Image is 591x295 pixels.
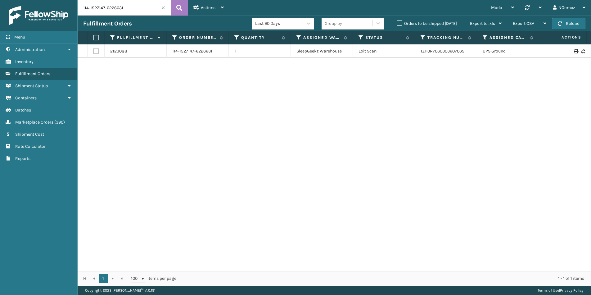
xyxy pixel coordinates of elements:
[538,286,584,295] div: |
[131,275,140,282] span: 100
[110,48,127,54] a: 2123088
[538,288,559,293] a: Terms of Use
[83,20,132,27] h3: Fulfillment Orders
[85,286,156,295] p: Copyright 2023 [PERSON_NAME]™ v 1.0.191
[229,44,291,58] td: 1
[172,48,212,54] a: 114-1527147-6226631
[470,21,495,26] span: Export to .xls
[15,71,50,76] span: Fulfillment Orders
[255,20,303,27] div: Last 90 Days
[15,83,48,88] span: Shipment Status
[291,44,353,58] td: SleepGeekz Warehouse
[574,49,578,53] i: Print Label
[325,20,342,27] div: Group by
[15,95,37,101] span: Containers
[15,120,53,125] span: Marketplace Orders
[560,288,584,293] a: Privacy Policy
[241,35,279,40] label: Quantity
[131,274,176,283] span: items per page
[421,48,464,54] a: 1ZH0R7060303607065
[353,44,415,58] td: Exit Scan
[185,275,584,282] div: 1 - 1 of 1 items
[201,5,215,10] span: Actions
[491,5,502,10] span: Mode
[365,35,403,40] label: Status
[117,35,155,40] label: Fulfillment Order Id
[477,44,539,58] td: UPS Ground
[15,107,31,113] span: Batches
[303,35,341,40] label: Assigned Warehouse
[179,35,217,40] label: Order Number
[397,21,457,26] label: Orders to be shipped [DATE]
[15,156,30,161] span: Reports
[99,274,108,283] a: 1
[15,144,46,149] span: Rate Calculator
[489,35,527,40] label: Assigned Carrier Service
[427,35,465,40] label: Tracking Number
[15,132,44,137] span: Shipment Cost
[513,21,534,26] span: Export CSV
[552,18,585,29] button: Reload
[15,59,34,64] span: Inventory
[9,6,68,25] img: logo
[15,47,45,52] span: Administration
[14,34,25,40] span: Menu
[542,32,585,43] span: Actions
[581,49,585,53] i: Never Shipped
[54,120,65,125] span: ( 390 )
